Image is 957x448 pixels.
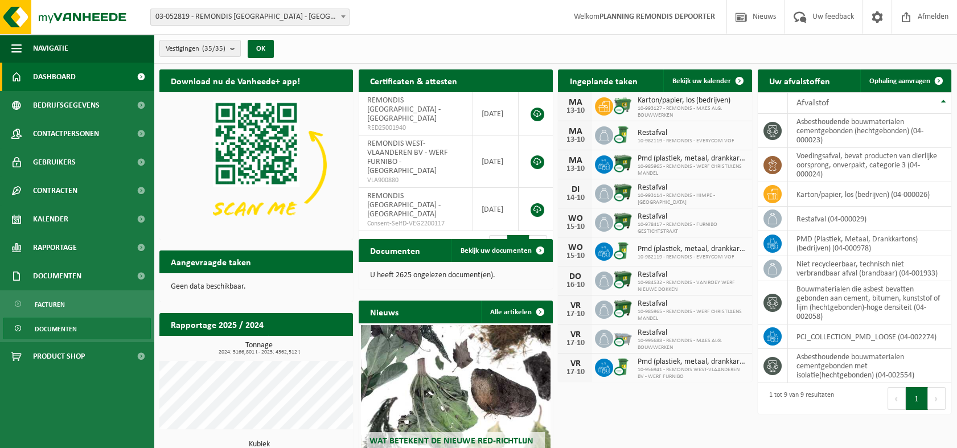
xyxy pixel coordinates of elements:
div: 16-10 [564,281,586,289]
span: Gebruikers [33,148,76,176]
td: PCI_COLLECTION_PMD_LOOSE (04-002274) [788,324,951,349]
a: Alle artikelen [481,301,552,323]
span: Rapportage [33,233,77,262]
div: VR [564,359,586,368]
img: WB-2500-CU [613,328,632,347]
img: WB-0660-CU [613,96,632,115]
div: DO [564,272,586,281]
span: 03-052819 - REMONDIS WEST-VLAANDEREN - OOSTENDE [151,9,349,25]
img: WB-1100-CU [613,270,632,289]
div: MA [564,127,586,136]
span: Ophaling aanvragen [869,77,930,85]
span: Documenten [35,318,77,340]
span: Contracten [33,176,77,205]
td: [DATE] [473,188,519,231]
span: 10-993114 - REMONDIS - HIMPE - [GEOGRAPHIC_DATA] [637,192,746,206]
span: Restafval [637,183,746,192]
span: Afvalstof [796,98,829,108]
div: 17-10 [564,368,586,376]
span: REMONDIS [GEOGRAPHIC_DATA] - [GEOGRAPHIC_DATA] [367,96,441,123]
a: Bekijk uw documenten [451,239,552,262]
span: 10-982119 - REMONDIS - EVERYCOM VOF [637,138,734,145]
h2: Documenten [359,239,432,261]
div: MA [564,98,586,107]
div: VR [564,330,586,339]
span: Restafval [637,129,734,138]
img: WB-1100-CU [613,299,632,318]
span: Restafval [637,328,746,338]
td: [DATE] [473,92,519,135]
span: Consent-SelfD-VEG2200117 [367,219,464,228]
span: Bekijk uw documenten [461,247,532,254]
span: 10-993127 - REMONDIS - MAES ALG. BOUWWERKEN [637,105,746,119]
td: voedingsafval, bevat producten van dierlijke oorsprong, onverpakt, categorie 3 (04-000024) [788,148,951,182]
div: 15-10 [564,252,586,260]
img: WB-0240-CU [613,125,632,144]
div: 13-10 [564,107,586,115]
img: WB-0240-CU [613,357,632,376]
button: Vestigingen(35/35) [159,40,241,57]
span: 10-982119 - REMONDIS - EVERYCOM VOF [637,254,746,261]
div: 17-10 [564,310,586,318]
a: Bekijk rapportage [268,335,352,358]
span: Karton/papier, los (bedrijven) [637,96,746,105]
td: karton/papier, los (bedrijven) (04-000026) [788,182,951,207]
div: WO [564,243,586,252]
span: Restafval [637,299,746,309]
img: WB-0240-CU [613,241,632,260]
h2: Nieuws [359,301,410,323]
span: VLA900880 [367,176,464,185]
div: VR [564,301,586,310]
td: asbesthoudende bouwmaterialen cementgebonden met isolatie(hechtgebonden) (04-002554) [788,349,951,383]
h3: Tonnage [165,342,353,355]
div: 17-10 [564,339,586,347]
td: PMD (Plastiek, Metaal, Drankkartons) (bedrijven) (04-000978) [788,231,951,256]
span: Bekijk uw kalender [672,77,731,85]
span: 10-956941 - REMONDIS WEST-VLAANDEREN BV - WERF FURNIBO [637,367,746,380]
button: OK [248,40,274,58]
span: Restafval [637,212,746,221]
span: 03-052819 - REMONDIS WEST-VLAANDEREN - OOSTENDE [150,9,350,26]
div: WO [564,214,586,223]
span: RED25001940 [367,124,464,133]
a: Ophaling aanvragen [860,69,950,92]
span: Bedrijfsgegevens [33,91,100,120]
div: DI [564,185,586,194]
div: 14-10 [564,194,586,202]
a: Facturen [3,293,151,315]
td: asbesthoudende bouwmaterialen cementgebonden (hechtgebonden) (04-000023) [788,114,951,148]
a: Documenten [3,318,151,339]
strong: PLANNING REMONDIS DEPOORTER [599,13,715,21]
span: 10-985965 - REMONDIS - WERF CHRISTIAENS MANDEL [637,309,746,322]
div: 13-10 [564,136,586,144]
span: 10-978417 - REMONDIS - FURNIBO GESTICHTSTRAAT [637,221,746,235]
button: 1 [906,387,928,410]
img: WB-1100-CU [613,212,632,231]
span: Pmd (plastiek, metaal, drankkartons) (bedrijven) [637,245,746,254]
span: Facturen [35,294,65,315]
button: Next [928,387,946,410]
span: 2024: 5166,801 t - 2025: 4362,512 t [165,350,353,355]
span: Product Shop [33,342,85,371]
span: 10-984532 - REMONDIS - VAN ROEY WERF NIEUWE DOKKEN [637,280,746,293]
div: 15-10 [564,223,586,231]
span: REMONDIS [GEOGRAPHIC_DATA] - [GEOGRAPHIC_DATA] [367,192,441,219]
h2: Download nu de Vanheede+ app! [159,69,311,92]
h2: Aangevraagde taken [159,250,262,273]
div: 13-10 [564,165,586,173]
h2: Uw afvalstoffen [758,69,841,92]
div: MA [564,156,586,165]
span: Pmd (plastiek, metaal, drankkartons) (bedrijven) [637,357,746,367]
span: Vestigingen [166,40,225,57]
h2: Ingeplande taken [558,69,648,92]
p: Geen data beschikbaar. [171,283,342,291]
span: Documenten [33,262,81,290]
span: Restafval [637,270,746,280]
h2: Certificaten & attesten [359,69,469,92]
span: Dashboard [33,63,76,91]
td: niet recycleerbaar, technisch niet verbrandbaar afval (brandbaar) (04-001933) [788,256,951,281]
count: (35/35) [202,45,225,52]
div: 1 tot 9 van 9 resultaten [763,386,834,411]
p: U heeft 2625 ongelezen document(en). [370,272,541,280]
span: 10-995688 - REMONDIS - MAES ALG. BOUWWERKEN [637,338,746,351]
